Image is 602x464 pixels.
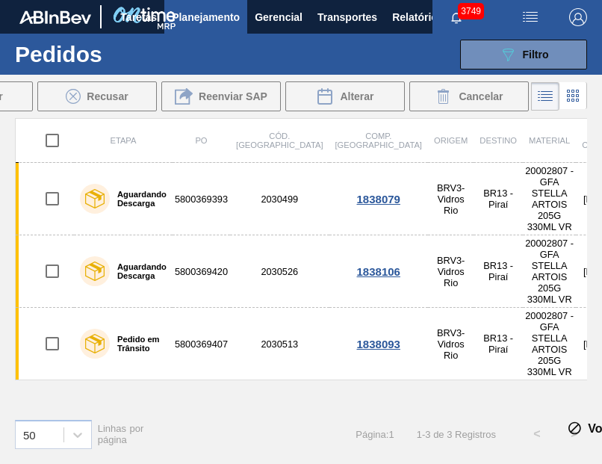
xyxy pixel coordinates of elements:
span: Tarefas [120,8,157,26]
td: BR13 - Piraí [474,308,523,380]
img: userActions [521,8,539,26]
td: BRV3-Vidros Rio [428,308,474,380]
div: Cancelar Pedidos em Massa [409,81,529,111]
span: 3749 [458,3,484,19]
td: 2030526 [230,235,329,308]
label: Aguardando Descarga [110,190,167,208]
td: 5800369393 [173,163,230,235]
div: Recusar [37,81,157,111]
button: Cancelar [409,81,529,111]
span: Destino [480,136,517,145]
button: Alterar [285,81,405,111]
td: 20002807 - GFA STELLA ARTOIS 205G 330ML VR [523,163,576,235]
span: Comp. [GEOGRAPHIC_DATA] [335,132,422,149]
span: Etapa [110,136,136,145]
td: 5800369420 [173,235,230,308]
td: BR13 - Piraí [474,163,523,235]
div: 50 [23,428,36,441]
td: 2030499 [230,163,329,235]
span: Página : 1 [356,429,394,440]
span: Cancelar [459,90,503,102]
td: BRV3-Vidros Rio [428,235,474,308]
span: Transportes [317,8,377,26]
td: 5800369407 [173,308,230,380]
span: Reenviar SAP [199,90,267,102]
span: Linhas por página [98,423,144,445]
div: Alterar Pedido [285,81,405,111]
div: 1838093 [332,338,426,350]
div: 1838079 [332,193,426,205]
span: Recusar [87,90,128,102]
td: BR13 - Piraí [474,235,523,308]
div: Visão em Lista [531,82,559,111]
td: 2030513 [230,308,329,380]
span: Filtro [523,49,549,61]
img: Logout [569,8,587,26]
h1: Pedidos [15,46,197,63]
div: Visão em Cards [559,82,587,111]
div: 1838106 [332,265,426,278]
div: Reenviar SAP [161,81,281,111]
img: TNhmsLtSVTkK8tSr43FrP2fwEKptu5GPRR3wAAAABJRU5ErkJggg== [19,10,91,24]
button: < [518,415,556,453]
button: Filtro [460,40,587,69]
span: Material [529,136,570,145]
span: Gerencial [255,8,302,26]
span: Cód. [GEOGRAPHIC_DATA] [236,132,323,149]
span: Planejamento [172,8,240,26]
label: Aguardando Descarga [110,262,167,280]
td: 20002807 - GFA STELLA ARTOIS 205G 330ML VR [523,308,576,380]
span: Relatórios [392,8,443,26]
label: Pedido em Trânsito [110,335,167,353]
span: Alterar [340,90,373,102]
button: Notificações [432,7,480,28]
span: 1 - 3 de 3 Registros [417,429,496,440]
td: 20002807 - GFA STELLA ARTOIS 205G 330ML VR [523,235,576,308]
span: Origem [434,136,468,145]
td: BRV3-Vidros Rio [428,163,474,235]
span: PO [195,136,207,145]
